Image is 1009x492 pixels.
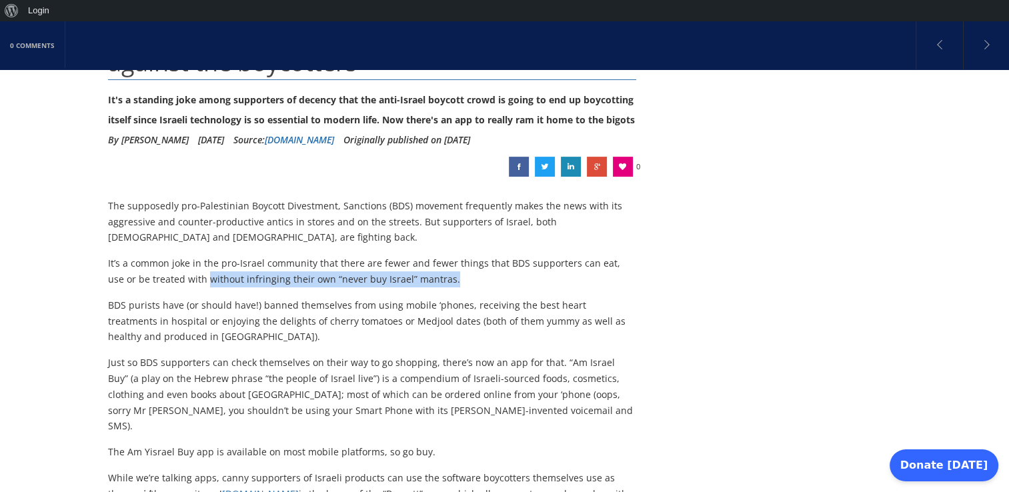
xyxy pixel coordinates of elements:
a: [DOMAIN_NAME] [265,133,334,146]
div: It's a standing joke among supporters of decency that the anti-Israel boycott crowd is going to e... [108,90,637,130]
p: The supposedly pro-Palestinian Boycott Divestment, Sanctions (BDS) movement frequently makes the ... [108,198,637,245]
li: [DATE] [198,130,224,150]
p: It’s a common joke in the pro-Israel community that there are fewer and fewer things that BDS sup... [108,255,637,287]
div: Source: [233,130,334,150]
a: Israel supporters fight back against the boycotters [509,157,529,177]
p: The Am Yisrael Buy app is available on most mobile platforms, so go buy. [108,444,637,460]
li: By [PERSON_NAME] [108,130,189,150]
a: Israel supporters fight back against the boycotters [535,157,555,177]
a: Israel supporters fight back against the boycotters [587,157,607,177]
span: 0 [636,157,640,177]
p: Just so BDS supporters can check themselves on their way to go shopping, there’s now an app for t... [108,355,637,434]
li: Originally published on [DATE] [343,130,470,150]
p: BDS purists have (or should have!) banned themselves from using mobile ‘phones, receiving the bes... [108,297,637,345]
a: Israel supporters fight back against the boycotters [561,157,581,177]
